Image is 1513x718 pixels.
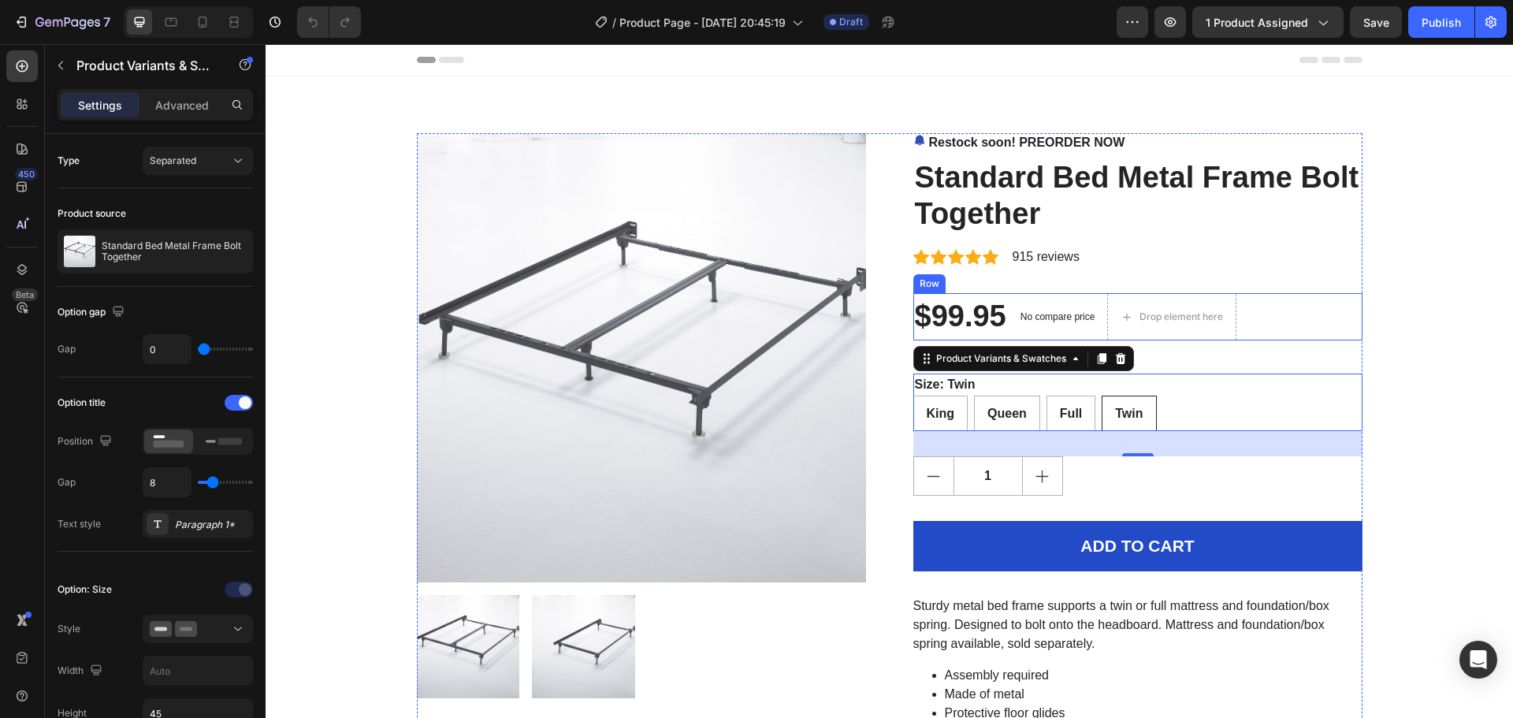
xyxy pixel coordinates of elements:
div: Width [58,660,106,682]
div: Style [58,622,80,636]
div: Open Intercom Messenger [1459,641,1497,679]
input: Auto [143,468,191,497]
div: Product Variants & Swatches [667,307,804,322]
p: Standard Bed Metal Frame Bolt Together [102,240,247,262]
span: Product Page - [DATE] 20:45:19 [619,14,786,31]
button: 1 product assigned [1192,6,1344,38]
button: Save [1350,6,1402,38]
div: Gap [58,342,76,356]
li: Protective floor glides [679,660,1097,679]
div: Option gap [58,302,128,323]
div: Publish [1422,14,1461,31]
div: Gap [58,475,76,489]
div: Position [58,431,115,452]
span: Sturdy metal bed frame supports a twin or full mattress and foundation/box spring. Designed to bo... [648,555,1064,606]
div: $99.95 [648,253,742,292]
div: Option: Size [58,582,112,597]
button: ADD TO CART [648,477,1097,527]
div: Beta [12,288,38,301]
li: Assembly required [679,622,1097,641]
button: increment [757,413,797,451]
div: Row [651,233,677,247]
p: Product Variants & Swatches [76,56,210,75]
div: Undo/Redo [297,6,361,38]
button: Publish [1408,6,1474,38]
span: Full [794,363,816,376]
iframe: Design area [266,44,1513,718]
button: Separated [143,147,253,175]
div: Text style [58,517,101,531]
span: Twin [849,363,877,376]
span: Separated [150,154,196,166]
div: ADD TO CART [815,489,928,515]
div: Drop element here [874,266,957,279]
input: quantity [688,413,757,451]
div: Paragraph 1* [175,518,249,532]
div: Type [58,154,80,168]
p: Settings [78,97,122,113]
legend: Size: Twin [648,329,712,352]
span: 1 product assigned [1206,14,1308,31]
p: No compare price [755,268,830,277]
input: Auto [143,335,191,363]
button: decrement [649,413,688,451]
h2: Standard Bed Metal Frame Bolt Together [648,114,1097,189]
div: Product source [58,206,126,221]
button: 7 [6,6,117,38]
input: Auto [143,657,252,685]
img: product feature img [64,236,95,267]
div: 450 [15,168,38,180]
span: / [612,14,616,31]
span: Queen [722,363,761,376]
p: 915 reviews [747,203,814,222]
span: Draft [839,15,863,29]
p: 7 [103,13,110,32]
span: Save [1363,16,1389,29]
div: Option title [58,396,106,410]
span: King [661,363,690,376]
p: Restock soon! PREORDER NOW [664,89,860,108]
p: Advanced [155,97,209,113]
li: Made of metal [679,641,1097,660]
